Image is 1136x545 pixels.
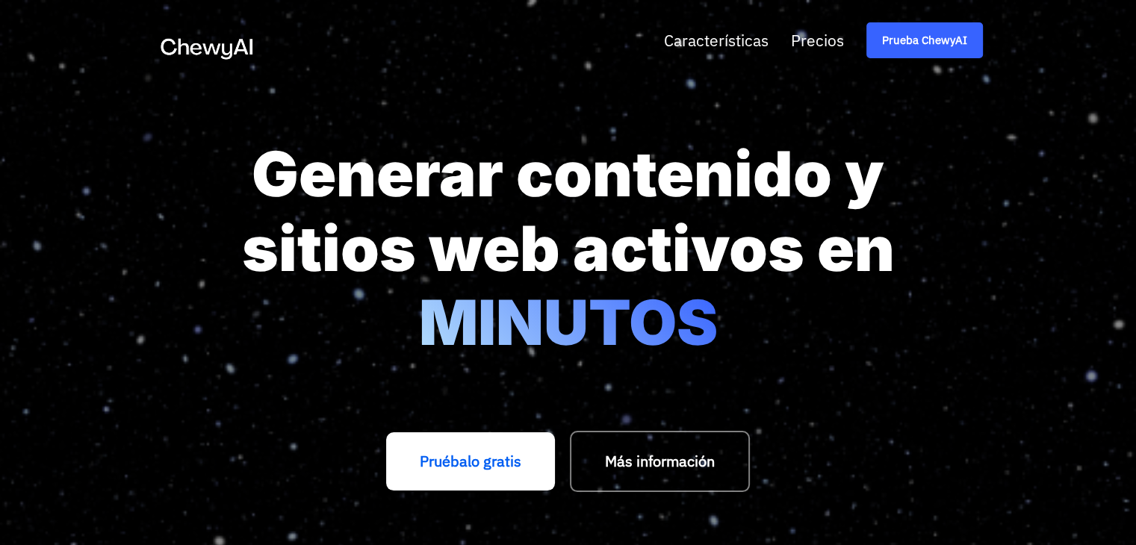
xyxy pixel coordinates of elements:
[791,31,844,50] a: Precios
[420,451,521,471] font: Pruébalo gratis
[386,432,555,490] a: Pruébalo gratis
[605,451,715,471] font: Más información
[791,30,844,51] font: Precios
[882,33,967,47] font: Prueba ChewyAI
[154,28,260,64] img: ChewyAI
[570,431,750,492] a: Más información
[664,30,769,51] font: Características
[242,137,895,286] font: Generar contenido y sitios web activos en
[866,22,983,58] a: Prueba ChewyAI
[664,31,769,50] a: Características
[419,285,718,360] font: MINUTOS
